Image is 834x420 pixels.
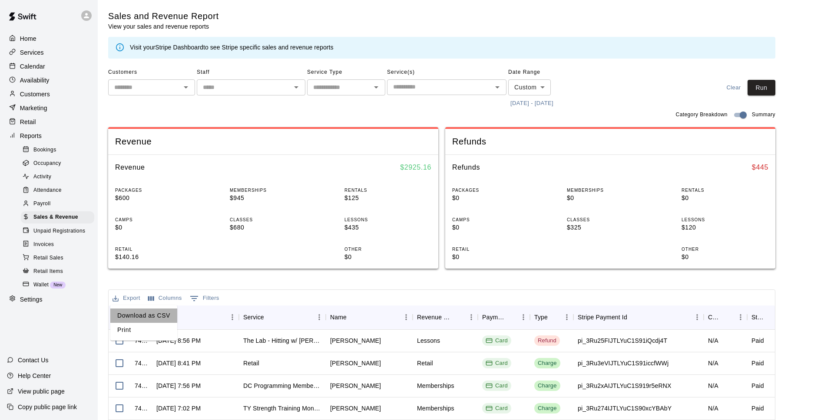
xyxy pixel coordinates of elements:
[508,79,551,95] div: Custom
[517,311,530,324] button: Menu
[708,359,718,367] div: N/A
[330,381,381,390] div: AUDREY reza
[751,404,764,413] div: Paid
[110,323,177,337] li: Print
[243,305,264,329] div: Service
[508,66,584,79] span: Date Range
[21,266,94,278] div: Retail Items
[567,194,654,203] p: $0
[682,217,768,223] p: LESSONS
[156,381,201,390] div: Aug 8, 2025, 7:56 PM
[21,265,98,278] a: Retail Items
[135,359,148,367] div: 745767
[548,311,560,323] button: Sort
[400,162,431,173] h6: $ 2925.16
[20,118,36,126] p: Retail
[578,381,671,390] div: pi_3Ru2xAIJTLYuC1S919r5eRNX
[627,311,639,323] button: Sort
[747,305,791,329] div: Status
[578,305,627,329] div: Stripe Payment Id
[751,359,764,367] div: Paid
[682,253,768,262] p: $0
[344,246,431,253] p: OTHER
[486,382,508,390] div: Card
[115,162,145,173] h6: Revenue
[344,223,431,232] p: $435
[188,292,222,305] button: Show filters
[452,253,539,262] p: $0
[20,131,42,140] p: Reports
[708,336,718,345] div: N/A
[156,336,201,345] div: Aug 8, 2025, 8:56 PM
[344,217,431,223] p: LESSONS
[538,359,557,367] div: Charge
[326,305,413,329] div: Name
[530,305,573,329] div: Type
[691,311,704,324] button: Menu
[110,305,177,341] ul: Export
[21,225,94,237] div: Unpaid Registrations
[704,305,747,329] div: Coupon
[20,62,45,71] p: Calendar
[243,359,259,367] div: Retail
[135,381,148,390] div: 745738
[344,253,431,262] p: $0
[7,88,91,101] a: Customers
[230,194,317,203] p: $945
[682,246,768,253] p: OTHER
[330,305,347,329] div: Name
[21,197,98,211] a: Payroll
[417,404,454,413] div: Memberships
[115,246,202,253] p: RETAIL
[33,254,63,262] span: Retail Sales
[453,311,465,323] button: Sort
[722,311,734,323] button: Sort
[7,46,91,59] a: Services
[33,267,63,276] span: Retail Items
[33,227,85,236] span: Unpaid Registrations
[508,97,556,110] button: [DATE] - [DATE]
[534,305,548,329] div: Type
[417,336,440,345] div: Lessons
[452,246,539,253] p: RETAIL
[21,278,98,292] a: WalletNew
[682,194,768,203] p: $0
[708,381,718,390] div: N/A
[21,157,98,170] a: Occupancy
[33,281,49,289] span: Wallet
[452,136,768,148] span: Refunds
[751,305,765,329] div: Status
[18,387,65,396] p: View public page
[21,224,98,238] a: Unpaid Registrations
[538,382,557,390] div: Charge
[752,111,775,119] span: Summary
[7,115,91,128] a: Retail
[748,80,775,96] button: Run
[33,213,78,222] span: Sales & Revenue
[708,404,718,413] div: N/A
[243,404,321,413] div: TY Strength Training Monthly
[7,60,91,73] a: Calendar
[7,102,91,115] div: Marketing
[20,48,44,57] p: Services
[230,223,317,232] p: $680
[20,295,43,304] p: Settings
[115,223,202,232] p: $0
[33,173,51,181] span: Activity
[50,282,66,287] span: New
[135,404,148,413] div: 745671
[130,43,334,52] div: Visit your to see Stripe specific sales and revenue reports
[752,162,768,173] h6: $ 445
[452,187,539,194] p: PACKAGES
[452,194,539,203] p: $0
[452,162,480,173] h6: Refunds
[33,240,54,249] span: Invoices
[486,404,508,413] div: Card
[152,305,239,329] div: Date
[7,129,91,142] div: Reports
[344,187,431,194] p: RENTALS
[20,90,50,98] p: Customers
[20,76,50,85] p: Availability
[21,184,94,197] div: Attendance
